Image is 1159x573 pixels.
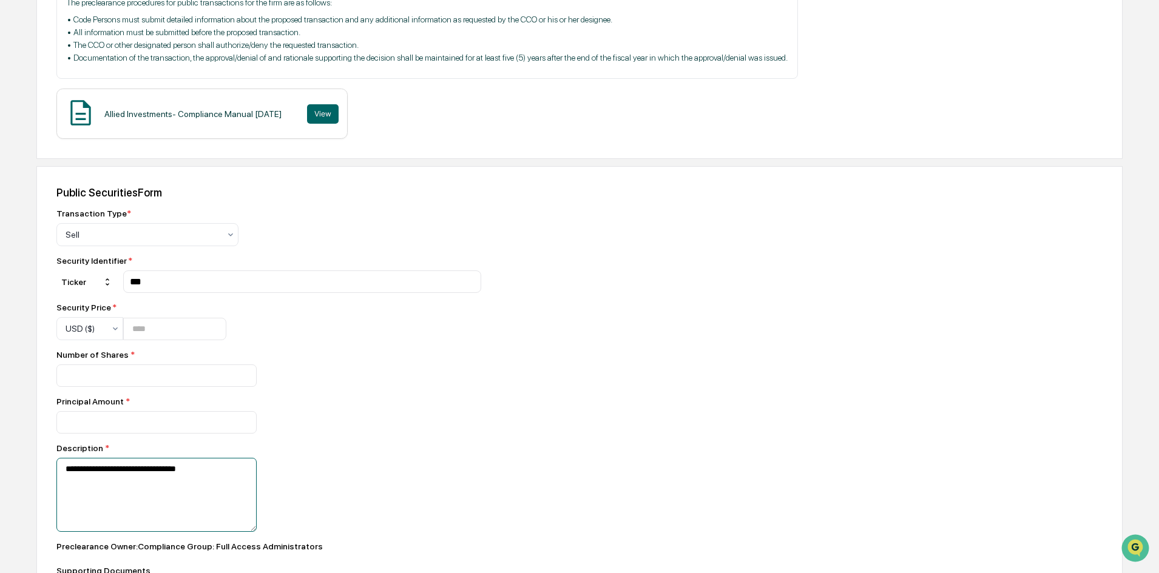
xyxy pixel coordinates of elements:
a: 🔎Data Lookup [7,171,81,193]
div: Allied Investments- Compliance Manual [DATE] [104,109,282,119]
span: Data Lookup [24,176,76,188]
div: Ticker [56,272,117,292]
button: View [307,104,339,124]
a: 🖐️Preclearance [7,148,83,170]
div: We're available if you need us! [41,105,154,115]
div: Security Price [56,303,226,312]
img: Document Icon [66,98,96,128]
span: Preclearance [24,153,78,165]
div: 🖐️ [12,154,22,164]
div: Principal Amount [56,397,481,406]
a: Powered byPylon [86,205,147,215]
div: Preclearance Owner : Compliance Group: Full Access Administrators [56,541,481,551]
a: 🗄️Attestations [83,148,155,170]
img: 1746055101610-c473b297-6a78-478c-a979-82029cc54cd1 [12,93,34,115]
div: 🔎 [12,177,22,187]
div: Start new chat [41,93,199,105]
div: Public Securities Form [56,186,1103,199]
iframe: Open customer support [1120,533,1153,566]
p: • Code Persons must submit detailed information about the proposed transaction and any additional... [67,13,788,64]
p: How can we help? [12,25,221,45]
span: Attestations [100,153,150,165]
div: Security Identifier [56,256,481,266]
button: Start new chat [206,96,221,111]
div: Description [56,443,481,453]
div: Number of Shares [56,350,481,360]
div: 🗄️ [88,154,98,164]
span: Pylon [121,206,147,215]
div: Transaction Type [56,209,131,218]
